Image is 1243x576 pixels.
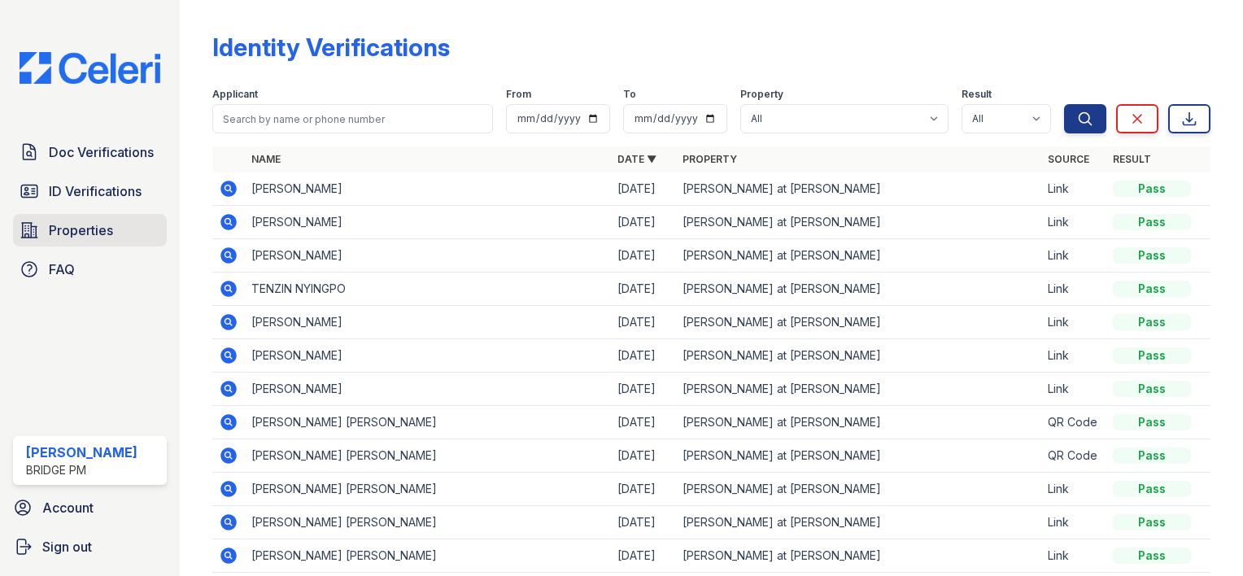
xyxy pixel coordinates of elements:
[611,273,676,306] td: [DATE]
[676,506,1041,539] td: [PERSON_NAME] at [PERSON_NAME]
[1041,506,1106,539] td: Link
[1041,172,1106,206] td: Link
[49,220,113,240] span: Properties
[49,260,75,279] span: FAQ
[26,462,137,478] div: Bridge PM
[611,206,676,239] td: [DATE]
[245,306,610,339] td: [PERSON_NAME]
[611,506,676,539] td: [DATE]
[1041,439,1106,473] td: QR Code
[623,88,636,101] label: To
[676,539,1041,573] td: [PERSON_NAME] at [PERSON_NAME]
[245,406,610,439] td: [PERSON_NAME] [PERSON_NAME]
[611,373,676,406] td: [DATE]
[245,539,610,573] td: [PERSON_NAME] [PERSON_NAME]
[1048,153,1089,165] a: Source
[251,153,281,165] a: Name
[1113,381,1191,397] div: Pass
[1113,447,1191,464] div: Pass
[1041,339,1106,373] td: Link
[245,206,610,239] td: [PERSON_NAME]
[1041,206,1106,239] td: Link
[683,153,737,165] a: Property
[676,373,1041,406] td: [PERSON_NAME] at [PERSON_NAME]
[1113,481,1191,497] div: Pass
[676,406,1041,439] td: [PERSON_NAME] at [PERSON_NAME]
[962,88,992,101] label: Result
[245,439,610,473] td: [PERSON_NAME] [PERSON_NAME]
[7,491,173,524] a: Account
[1113,414,1191,430] div: Pass
[13,253,167,286] a: FAQ
[245,239,610,273] td: [PERSON_NAME]
[676,273,1041,306] td: [PERSON_NAME] at [PERSON_NAME]
[1113,214,1191,230] div: Pass
[676,439,1041,473] td: [PERSON_NAME] at [PERSON_NAME]
[740,88,783,101] label: Property
[1113,247,1191,264] div: Pass
[1113,181,1191,197] div: Pass
[13,175,167,207] a: ID Verifications
[1113,314,1191,330] div: Pass
[1113,347,1191,364] div: Pass
[49,181,142,201] span: ID Verifications
[1041,539,1106,573] td: Link
[245,506,610,539] td: [PERSON_NAME] [PERSON_NAME]
[1041,239,1106,273] td: Link
[49,142,154,162] span: Doc Verifications
[245,373,610,406] td: [PERSON_NAME]
[676,239,1041,273] td: [PERSON_NAME] at [PERSON_NAME]
[13,214,167,247] a: Properties
[676,206,1041,239] td: [PERSON_NAME] at [PERSON_NAME]
[1113,153,1151,165] a: Result
[506,88,531,101] label: From
[1041,373,1106,406] td: Link
[245,273,610,306] td: TENZIN NYINGPO
[1041,406,1106,439] td: QR Code
[611,473,676,506] td: [DATE]
[245,172,610,206] td: [PERSON_NAME]
[7,52,173,84] img: CE_Logo_Blue-a8612792a0a2168367f1c8372b55b34899dd931a85d93a1a3d3e32e68fde9ad4.png
[212,33,450,62] div: Identity Verifications
[42,537,92,556] span: Sign out
[676,306,1041,339] td: [PERSON_NAME] at [PERSON_NAME]
[676,473,1041,506] td: [PERSON_NAME] at [PERSON_NAME]
[611,439,676,473] td: [DATE]
[212,104,493,133] input: Search by name or phone number
[1113,514,1191,530] div: Pass
[212,88,258,101] label: Applicant
[245,473,610,506] td: [PERSON_NAME] [PERSON_NAME]
[1113,548,1191,564] div: Pass
[611,539,676,573] td: [DATE]
[611,406,676,439] td: [DATE]
[617,153,656,165] a: Date ▼
[26,443,137,462] div: [PERSON_NAME]
[1041,273,1106,306] td: Link
[676,172,1041,206] td: [PERSON_NAME] at [PERSON_NAME]
[42,498,94,517] span: Account
[611,239,676,273] td: [DATE]
[611,172,676,206] td: [DATE]
[1041,473,1106,506] td: Link
[245,339,610,373] td: [PERSON_NAME]
[1041,306,1106,339] td: Link
[13,136,167,168] a: Doc Verifications
[1113,281,1191,297] div: Pass
[611,339,676,373] td: [DATE]
[611,306,676,339] td: [DATE]
[676,339,1041,373] td: [PERSON_NAME] at [PERSON_NAME]
[7,530,173,563] a: Sign out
